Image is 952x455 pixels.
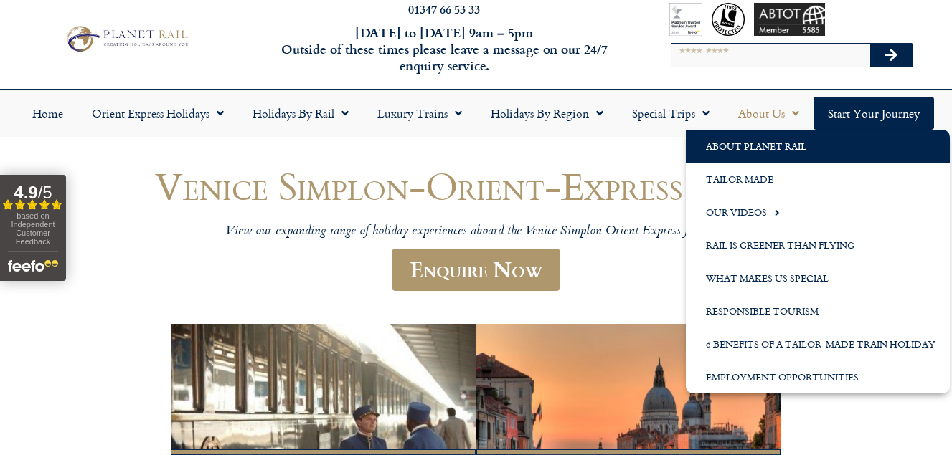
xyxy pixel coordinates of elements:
a: What Makes us Special [686,262,950,294]
a: Tailor Made [686,163,950,196]
ul: About Us [686,130,950,393]
a: Holidays by Rail [238,97,363,130]
a: Start your Journey [814,97,934,130]
a: About Planet Rail [686,130,950,163]
a: Responsible Tourism [686,294,950,327]
a: About Us [724,97,814,130]
a: Our Videos [686,196,950,229]
nav: Menu [7,97,945,130]
h1: Venice Simplon-Orient-Express - 2026 [46,165,907,207]
a: Enquire Now [392,249,560,291]
a: Employment Opportunities [686,360,950,393]
p: View our expanding range of holiday experiences aboard the Venice Simplon Orient Express for 2026 [46,224,907,240]
a: Orient Express Holidays [77,97,238,130]
h6: [DATE] to [DATE] 9am – 5pm Outside of these times please leave a message on our 24/7 enquiry serv... [258,24,631,75]
a: Home [18,97,77,130]
img: Planet Rail Train Holidays Logo [62,23,192,54]
a: 01347 66 53 33 [408,1,480,17]
a: Rail is Greener than Flying [686,229,950,262]
a: Special Trips [618,97,724,130]
a: 6 Benefits of a Tailor-Made Train Holiday [686,327,950,360]
button: Search [870,44,912,67]
a: Holidays by Region [476,97,618,130]
a: Luxury Trains [363,97,476,130]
